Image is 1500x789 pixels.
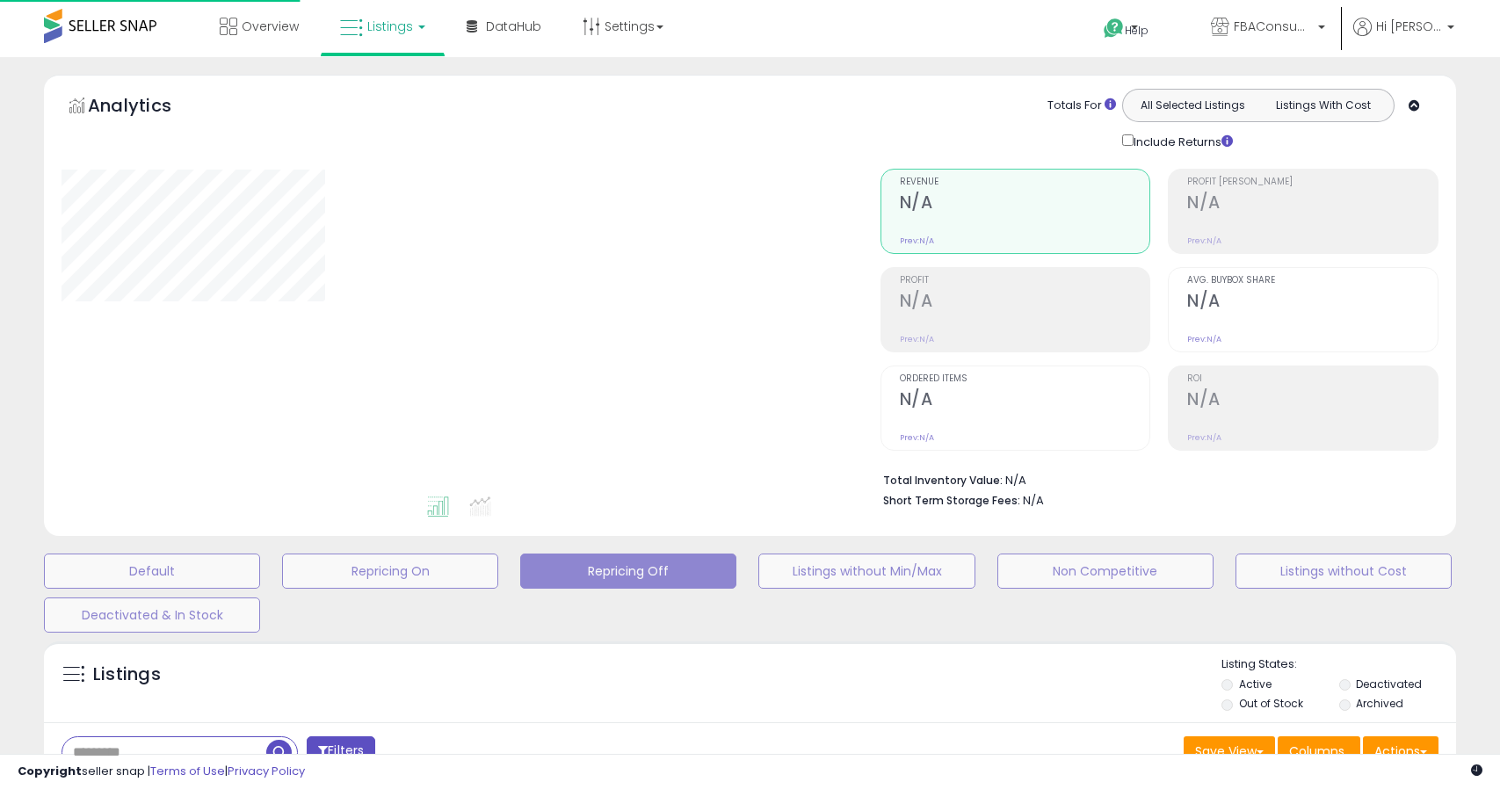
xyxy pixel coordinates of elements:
span: FBAConsumerGoods [1234,18,1313,35]
span: Ordered Items [900,374,1150,384]
small: Prev: N/A [900,334,934,344]
b: Total Inventory Value: [883,473,1003,488]
h5: Analytics [88,93,206,122]
span: Avg. Buybox Share [1187,276,1438,286]
h2: N/A [1187,389,1438,413]
button: Repricing Off [520,554,736,589]
span: Hi [PERSON_NAME] [1376,18,1442,35]
h2: N/A [900,389,1150,413]
div: seller snap | | [18,764,305,780]
div: Totals For [1047,98,1116,114]
b: Short Term Storage Fees: [883,493,1020,508]
h2: N/A [900,192,1150,216]
button: Deactivated & In Stock [44,597,260,633]
button: Default [44,554,260,589]
small: Prev: N/A [900,432,934,443]
small: Prev: N/A [900,235,934,246]
button: Non Competitive [997,554,1214,589]
button: All Selected Listings [1127,94,1258,117]
h2: N/A [900,291,1150,315]
div: Include Returns [1109,131,1254,151]
small: Prev: N/A [1187,235,1221,246]
span: Profit [900,276,1150,286]
a: Help [1090,4,1183,57]
span: ROI [1187,374,1438,384]
li: N/A [883,468,1425,489]
button: Listings without Cost [1236,554,1452,589]
span: DataHub [486,18,541,35]
span: Help [1125,23,1149,38]
span: Revenue [900,177,1150,187]
span: Overview [242,18,299,35]
h2: N/A [1187,192,1438,216]
h2: N/A [1187,291,1438,315]
strong: Copyright [18,763,82,779]
span: N/A [1023,492,1044,509]
i: Get Help [1103,18,1125,40]
span: Listings [367,18,413,35]
span: Profit [PERSON_NAME] [1187,177,1438,187]
button: Listings without Min/Max [758,554,975,589]
a: Hi [PERSON_NAME] [1353,18,1454,57]
small: Prev: N/A [1187,432,1221,443]
button: Repricing On [282,554,498,589]
button: Listings With Cost [1257,94,1388,117]
small: Prev: N/A [1187,334,1221,344]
